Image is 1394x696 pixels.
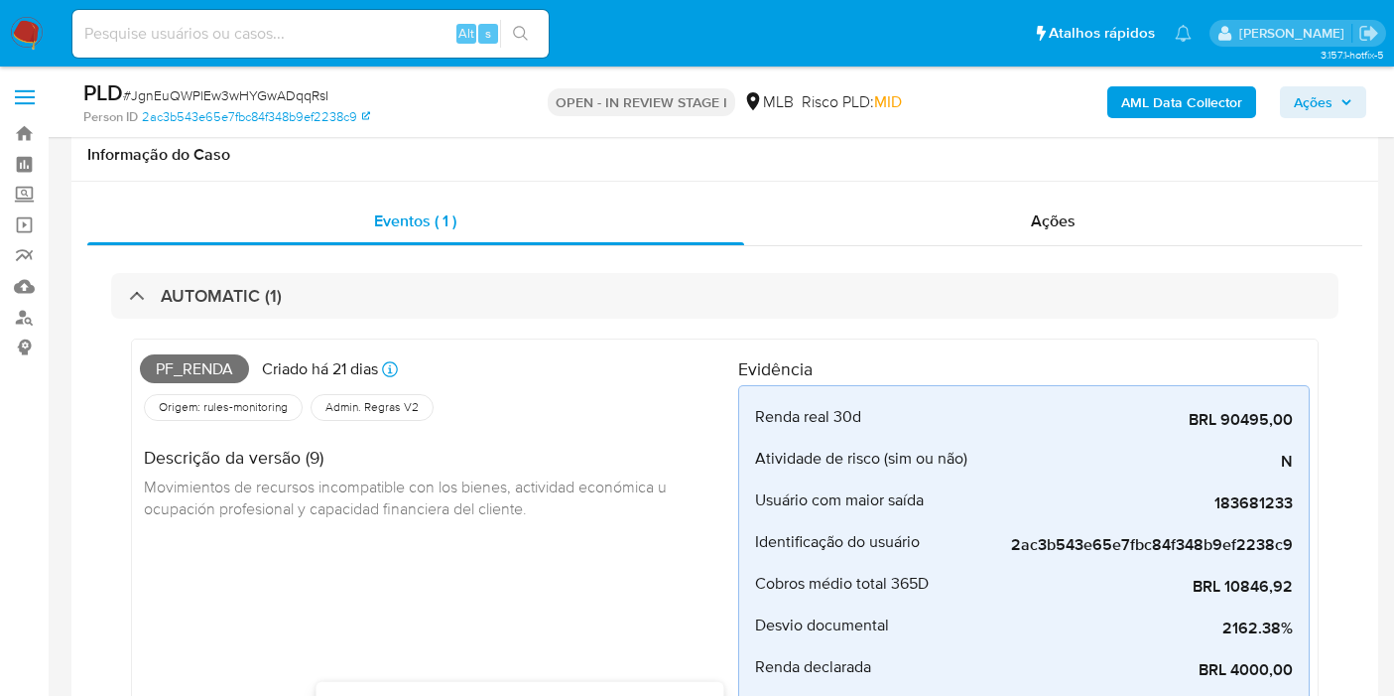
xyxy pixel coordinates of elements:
[1121,86,1242,118] b: AML Data Collector
[458,24,474,43] span: Alt
[161,285,282,307] h3: AUTOMATIC (1)
[374,209,456,232] span: Eventos ( 1 )
[1294,86,1332,118] span: Ações
[1107,86,1256,118] button: AML Data Collector
[72,21,549,47] input: Pesquise usuários ou casos...
[123,85,328,105] span: # JgnEuQWPlEw3wHYGwADqqRsI
[874,90,902,113] span: MID
[83,76,123,108] b: PLD
[144,476,671,519] span: Movimientos de recursos incompatible con los bienes, actividad económica u ocupación profesional ...
[144,447,722,469] h4: Descrição da versão (9)
[1239,24,1351,43] p: lucas.barboza@mercadolivre.com
[157,399,290,415] span: Origem: rules-monitoring
[142,108,370,126] a: 2ac3b543e65e7fbc84f348b9ef2238c9
[1358,23,1379,44] a: Sair
[1049,23,1155,44] span: Atalhos rápidos
[548,88,735,116] p: OPEN - IN REVIEW STAGE I
[802,91,902,113] span: Risco PLD:
[743,91,794,113] div: MLB
[87,145,1362,165] h1: Informação do Caso
[1175,25,1192,42] a: Notificações
[111,273,1338,319] div: AUTOMATIC (1)
[262,358,378,380] p: Criado há 21 dias
[1280,86,1366,118] button: Ações
[1031,209,1076,232] span: Ações
[140,354,249,384] span: Pf_renda
[83,108,138,126] b: Person ID
[485,24,491,43] span: s
[500,20,541,48] button: search-icon
[323,399,421,415] span: Admin. Regras V2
